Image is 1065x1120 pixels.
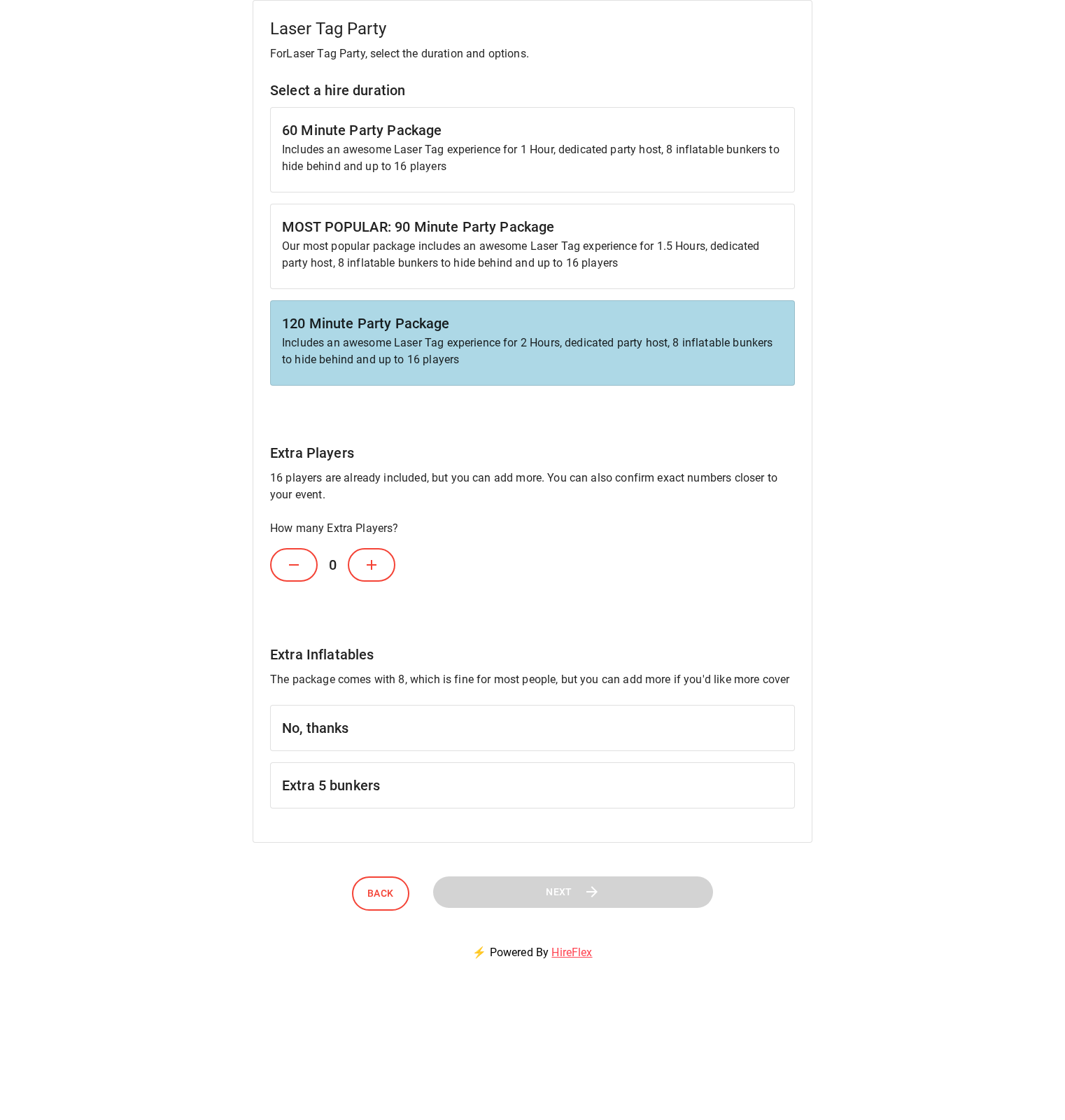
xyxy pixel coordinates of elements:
h6: Extra Players [270,442,795,464]
p: How many Extra Players? [270,520,795,537]
p: Our most popular package includes an awesome Laser Tag experience for 1.5 Hours, dedicated party ... [282,238,783,272]
h6: Extra 5 bunkers [282,774,783,797]
h6: Select a hire duration [270,79,795,101]
span: Back [367,885,394,902]
button: Back [352,876,409,911]
h6: 120 Minute Party Package [282,312,783,335]
span: Next [546,883,572,901]
h6: 0 [318,542,348,587]
p: Includes an awesome Laser Tag experience for 1 Hour, dedicated party host, 8 inflatable bunkers t... [282,141,783,175]
p: 16 players are already included, but you can add more. You can also confirm exact numbers closer ... [270,470,795,503]
p: For Laser Tag Party , select the duration and options. [270,45,795,62]
p: Includes an awesome Laser Tag experience for 2 Hours, dedicated party host, 8 inflatable bunkers ... [282,335,783,368]
a: HireFlex [551,946,592,959]
h6: MOST POPULAR: 90 Minute Party Package [282,216,783,238]
button: Next [433,876,713,908]
h6: 60 Minute Party Package [282,119,783,141]
h6: No, thanks [282,717,783,739]
p: ⚡ Powered By [456,927,609,978]
h5: Laser Tag Party [270,17,795,40]
p: The package comes with 8, which is fine for most people, but you can add more if you'd like more ... [270,671,795,688]
h6: Extra Inflatables [270,643,795,666]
